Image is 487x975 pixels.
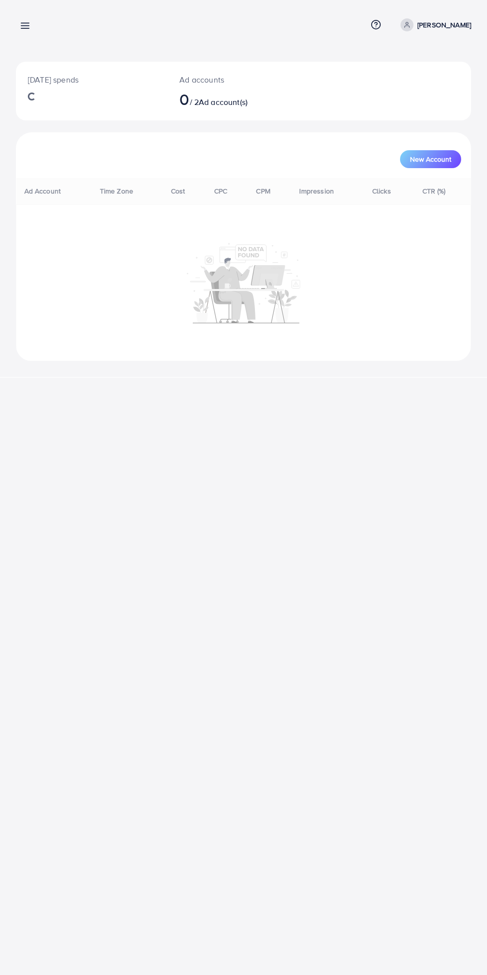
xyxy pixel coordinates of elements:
[179,88,189,110] span: 0
[199,97,247,107] span: Ad account(s)
[400,150,461,168] button: New Account
[28,74,156,86] p: [DATE] spends
[417,19,471,31] p: [PERSON_NAME]
[179,74,269,86] p: Ad accounts
[179,90,269,108] h2: / 2
[410,156,451,163] span: New Account
[397,18,471,31] a: [PERSON_NAME]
